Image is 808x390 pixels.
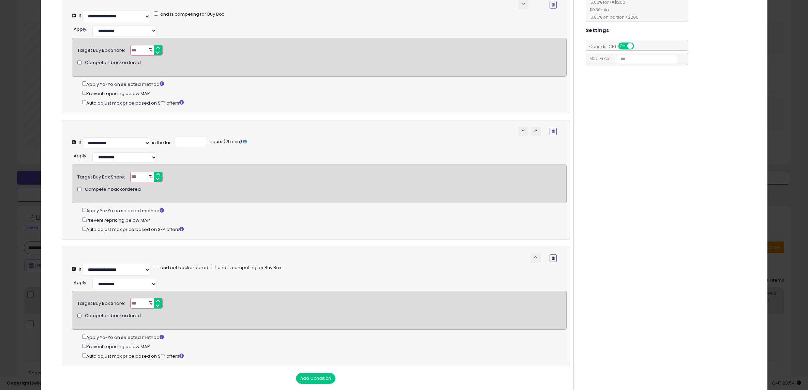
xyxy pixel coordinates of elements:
div: Apply Yo-Yo on selected method [82,80,567,88]
span: % [145,172,156,182]
span: % [145,45,156,56]
div: Auto adjust max price based on SFP offers [82,225,567,233]
span: and is competing for Buy Box [216,264,281,271]
div: Prevent repricing below MAP [82,216,567,223]
div: Auto adjust max price based on SFP offers [82,352,567,359]
i: Remove Condition [552,3,555,7]
div: Target Buy Box Share: [77,298,125,307]
span: and not backordered [159,264,208,271]
span: keyboard_arrow_up [533,127,539,134]
span: 10.00 % on portion > $200 [586,14,639,20]
div: Auto adjust max price based on SFP offers [82,99,567,106]
div: : [74,151,87,159]
span: Apply [74,279,86,286]
div: Prevent repricing below MAP [82,89,567,97]
span: ON [619,43,627,49]
span: $0.30 min [586,7,609,13]
div: : [74,24,87,33]
span: Apply [74,26,86,32]
span: keyboard_arrow_up [533,254,539,261]
div: Target Buy Box Share: [77,172,125,181]
span: Compete if backordered [85,313,141,319]
span: hours (2h min) [209,138,242,145]
span: % [145,298,156,309]
span: Consider CPT: [586,44,643,49]
div: Apply Yo-Yo on selected method [82,206,567,214]
h5: Settings [586,26,609,35]
span: Map Price: [586,56,677,61]
span: keyboard_arrow_down [520,127,526,134]
span: keyboard_arrow_down [520,1,526,7]
span: Compete if backordered [85,186,141,193]
span: and is competing for Buy Box [159,11,224,17]
i: Remove Condition [552,256,555,260]
span: Apply [74,153,86,159]
div: Prevent repricing below MAP [82,342,567,350]
span: Compete if backordered [85,60,141,66]
i: Remove Condition [552,129,555,134]
div: Apply Yo-Yo on selected method [82,333,567,341]
span: OFF [633,43,644,49]
div: Target Buy Box Share: [77,45,125,54]
div: : [74,277,87,286]
div: in the last [152,140,173,146]
button: Add Condition [296,373,335,384]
